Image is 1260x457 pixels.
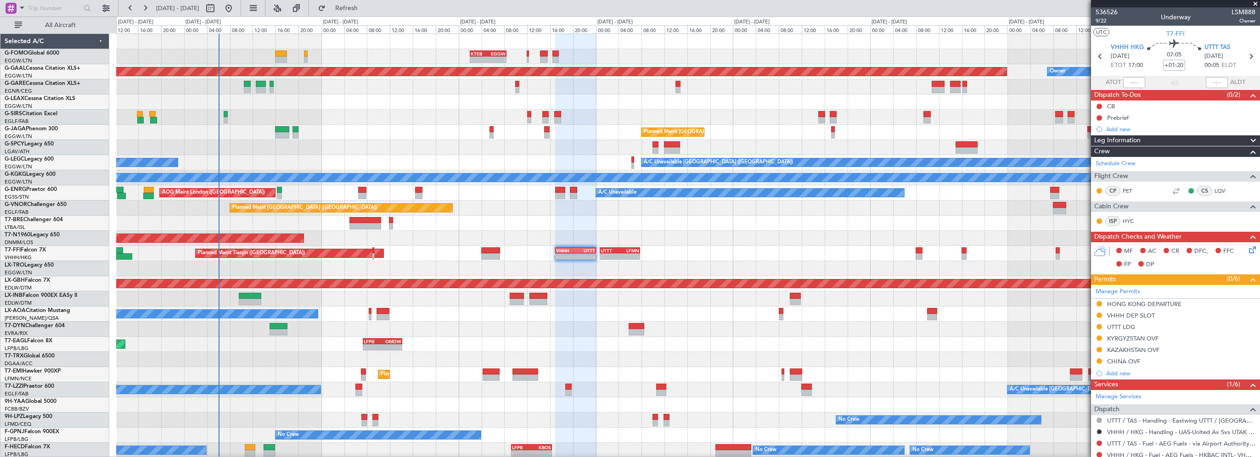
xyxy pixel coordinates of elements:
a: VHHH / HKG - Handling - UAS-United Av Svs UTAK / KRW [1107,428,1255,436]
div: KTEB [471,51,488,56]
a: G-FOMOGlobal 6000 [5,50,59,56]
span: VHHH HKG [1111,43,1144,52]
span: FFC [1223,247,1234,256]
div: 08:00 [1053,25,1076,33]
div: - [601,254,620,259]
span: Permits [1094,274,1116,285]
div: Add new [1106,125,1255,133]
span: Dispatch To-Dos [1094,90,1141,100]
div: CS [1197,186,1212,196]
div: 20:00 [161,25,184,33]
div: OMDW [382,339,401,344]
div: 12:00 [527,25,550,33]
a: PET [1123,187,1143,195]
div: 00:00 [596,25,619,33]
div: 16:00 [413,25,436,33]
a: LFPB/LBG [5,345,28,352]
a: DGAA/ACC [5,360,33,367]
div: - [556,254,575,259]
div: 04:00 [619,25,641,33]
span: ATOT [1106,78,1121,87]
a: LFPB/LBG [5,436,28,443]
div: Underway [1161,12,1191,22]
span: All Aircraft [24,22,97,28]
span: F-GPNJ [5,429,24,435]
a: F-GPNJFalcon 900EX [5,429,59,435]
div: [DATE] - [DATE] [872,18,907,26]
span: AC [1148,247,1156,256]
div: - [471,57,488,62]
a: LX-GBHFalcon 7X [5,278,50,283]
span: 9H-LPZ [5,414,23,419]
a: Schedule Crew [1096,159,1136,168]
div: 20:00 [710,25,733,33]
span: Services [1094,379,1118,390]
span: CR [1171,247,1179,256]
span: DP [1146,260,1154,269]
span: G-LEAX [5,96,24,101]
div: 08:00 [916,25,939,33]
div: KBOS [531,445,551,450]
span: Flight Crew [1094,171,1128,182]
span: 9/22 [1096,17,1118,25]
div: No Crew [755,443,776,457]
div: 00:00 [459,25,482,33]
a: F-HECDFalcon 7X [5,444,50,450]
a: DNMM/LOS [5,239,33,246]
span: T7-EMI [5,368,22,374]
button: All Aircraft [10,18,100,33]
div: UTTT [601,248,620,253]
span: (0/2) [1227,90,1240,100]
div: 08:00 [641,25,664,33]
div: LFPB [512,445,531,450]
div: 16:00 [550,25,573,33]
div: 20:00 [298,25,321,33]
div: - [512,451,531,456]
span: T7-EAGL [5,338,27,344]
a: T7-EMIHawker 900XP [5,368,61,374]
span: UTTT TAS [1204,43,1230,52]
span: T7-N1960 [5,232,30,238]
a: G-ENRGPraetor 600 [5,187,57,192]
span: G-GARE [5,81,26,86]
span: 17:00 [1128,61,1143,70]
div: 04:00 [1030,25,1053,33]
a: G-KGKGLegacy 600 [5,172,56,177]
span: Cabin Crew [1094,201,1129,212]
div: CB [1107,102,1115,110]
a: LFMN/NCE [5,375,32,382]
span: T7-DYN [5,323,25,329]
a: G-LEAXCessna Citation XLS [5,96,75,101]
a: LTBA/ISL [5,224,25,231]
div: Owner [1050,65,1065,78]
a: UTTT / TAS - Fuel - AEG Fuels - via Airport Authority - [GEOGRAPHIC_DATA] / [GEOGRAPHIC_DATA] [1107,440,1255,447]
span: LSM888 [1232,7,1255,17]
span: DFC, [1194,247,1208,256]
div: 12:00 [939,25,962,33]
a: EGLF/FAB [5,118,28,125]
a: EGGW/LTN [5,269,32,276]
div: ISP [1105,216,1120,226]
div: - [576,254,595,259]
div: [DATE] - [DATE] [460,18,495,26]
a: EGGW/LTN [5,133,32,140]
span: Leg Information [1094,135,1141,146]
span: 536526 [1096,7,1118,17]
a: 9H-YAAGlobal 5000 [5,399,56,404]
a: 9H-LPZLegacy 500 [5,414,52,419]
a: G-GAALCessna Citation XLS+ [5,66,80,71]
span: G-GAAL [5,66,26,71]
a: LX-AOACitation Mustang [5,308,70,313]
div: - [620,254,639,259]
a: LGAV/ATH [5,148,29,155]
span: Dispatch [1094,404,1119,415]
a: LX-TROLegacy 650 [5,262,54,268]
div: AOG Maint London ([GEOGRAPHIC_DATA]) [162,186,265,200]
div: Planned Maint [GEOGRAPHIC_DATA] [381,368,468,381]
a: EGGW/LTN [5,103,32,110]
div: 00:00 [733,25,756,33]
span: G-SIRS [5,111,22,117]
div: 04:00 [482,25,505,33]
span: ALDT [1230,78,1245,87]
span: G-VNOR [5,202,27,207]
